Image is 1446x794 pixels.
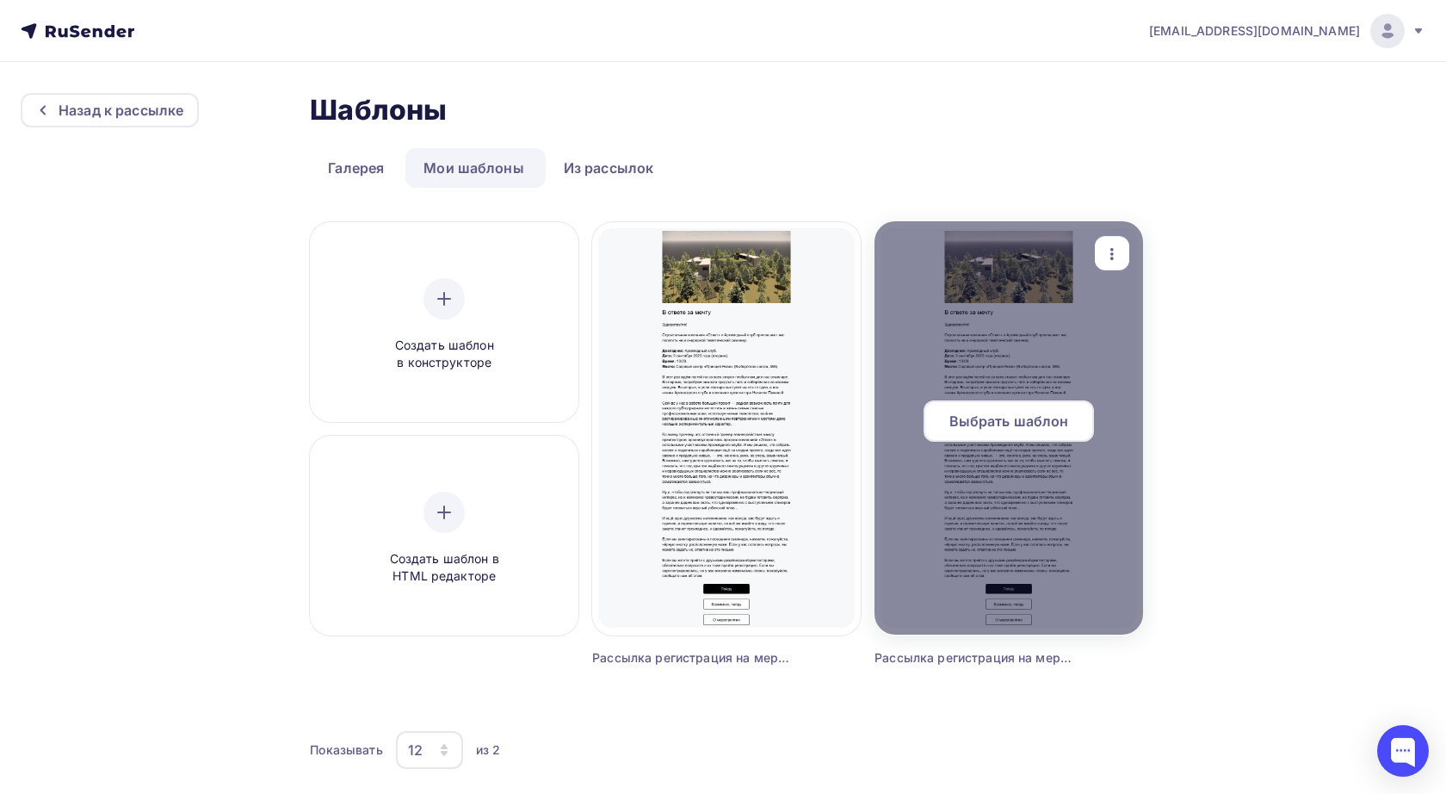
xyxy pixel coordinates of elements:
div: из 2 [476,741,501,759]
a: Галерея [310,148,402,188]
button: 12 [395,730,464,770]
span: Создать шаблон в HTML редакторе [362,550,526,586]
span: Создать шаблон в конструкторе [362,337,526,372]
h2: Шаблоны [310,93,447,127]
div: Рассылка регистрация на мероприятие [874,649,1076,667]
span: [EMAIL_ADDRESS][DOMAIN_NAME] [1149,22,1360,40]
a: [EMAIL_ADDRESS][DOMAIN_NAME] [1149,14,1425,48]
a: Из рассылок [546,148,672,188]
div: 12 [408,740,423,760]
span: Выбрать шаблон [949,411,1069,431]
div: Рассылка регистрация на мероприятие [592,649,794,667]
div: Показывать [310,741,382,759]
a: Мои шаблоны [405,148,542,188]
div: Назад к рассылке [59,100,183,121]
